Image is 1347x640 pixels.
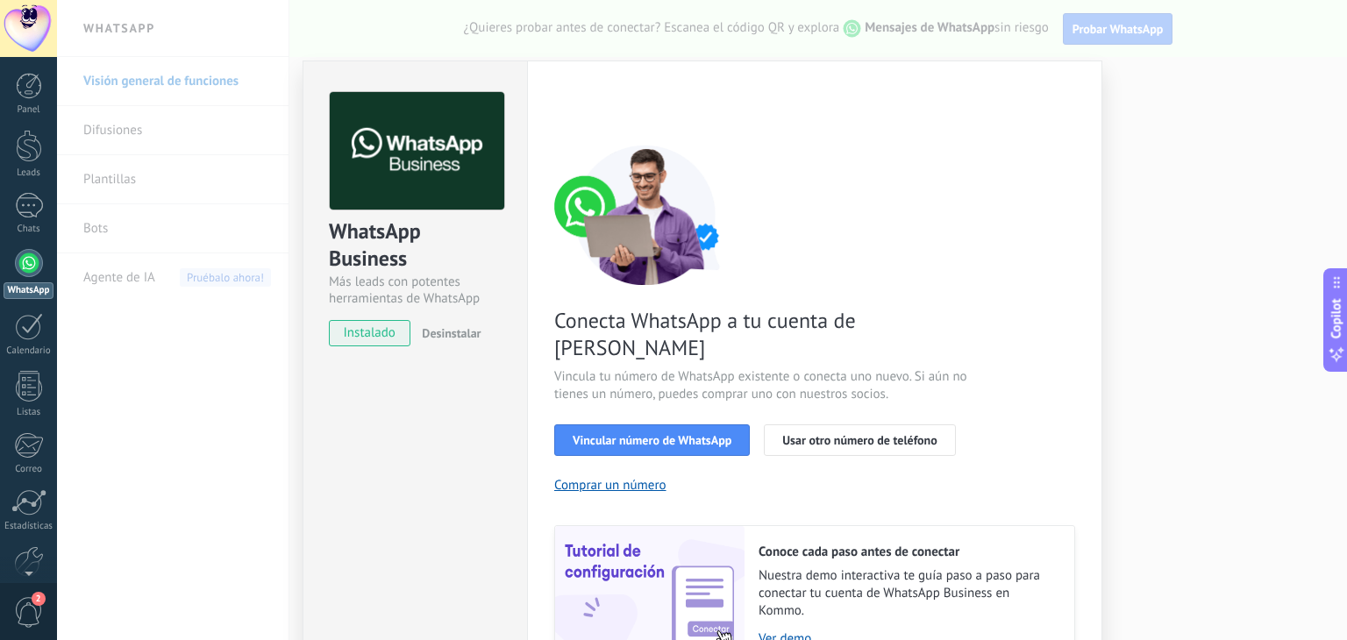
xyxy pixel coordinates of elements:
div: Leads [4,167,54,179]
span: Copilot [1328,299,1345,339]
span: Desinstalar [422,325,481,341]
div: Listas [4,407,54,418]
div: Calendario [4,345,54,357]
button: Vincular número de WhatsApp [554,424,750,456]
button: Usar otro número de teléfono [764,424,955,456]
div: Más leads con potentes herramientas de WhatsApp [329,274,502,307]
div: Chats [4,224,54,235]
img: connect number [554,145,738,285]
span: Conecta WhatsApp a tu cuenta de [PERSON_NAME] [554,307,972,361]
span: Vincular número de WhatsApp [573,434,731,446]
button: Desinstalar [415,320,481,346]
button: Comprar un número [554,477,666,494]
div: Correo [4,464,54,475]
div: WhatsApp Business [329,217,502,274]
div: Estadísticas [4,521,54,532]
span: instalado [330,320,410,346]
div: WhatsApp [4,282,53,299]
h2: Conoce cada paso antes de conectar [759,544,1057,560]
div: Panel [4,104,54,116]
span: 2 [32,592,46,606]
span: Usar otro número de teléfono [782,434,937,446]
span: Nuestra demo interactiva te guía paso a paso para conectar tu cuenta de WhatsApp Business en Kommo. [759,567,1057,620]
img: logo_main.png [330,92,504,210]
span: Vincula tu número de WhatsApp existente o conecta uno nuevo. Si aún no tienes un número, puedes c... [554,368,972,403]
